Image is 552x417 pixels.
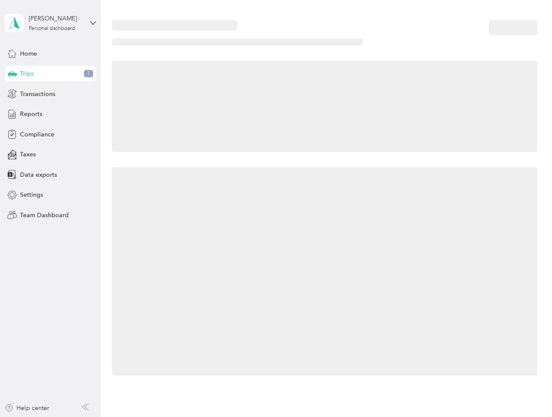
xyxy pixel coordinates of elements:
[29,14,83,23] div: [PERSON_NAME]
[20,69,33,78] span: Trips
[20,130,54,139] span: Compliance
[503,368,552,417] iframe: Everlance-gr Chat Button Frame
[20,150,36,159] span: Taxes
[20,170,57,179] span: Data exports
[20,89,55,99] span: Transactions
[20,49,37,58] span: Home
[5,404,49,413] button: Help center
[84,70,93,78] span: 1
[20,190,43,199] span: Settings
[29,26,75,31] div: Personal dashboard
[20,211,69,220] span: Team Dashboard
[20,109,42,119] span: Reports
